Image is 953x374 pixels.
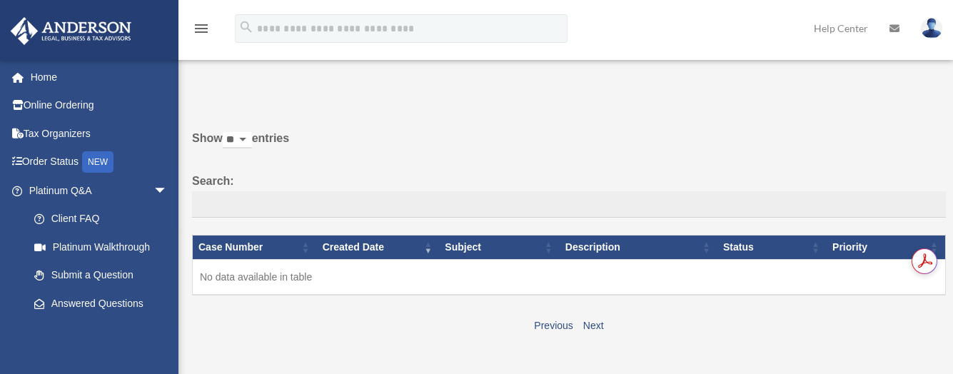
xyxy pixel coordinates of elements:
[20,261,182,290] a: Submit a Question
[583,320,604,331] a: Next
[193,236,317,260] th: Case Number: activate to sort column ascending
[317,236,440,260] th: Created Date: activate to sort column ascending
[82,151,114,173] div: NEW
[10,91,189,120] a: Online Ordering
[20,318,182,346] a: Document Review
[10,148,189,177] a: Order StatusNEW
[20,205,182,233] a: Client FAQ
[238,19,254,35] i: search
[192,171,946,218] label: Search:
[827,236,945,260] th: Priority: activate to sort column ascending
[20,289,175,318] a: Answered Questions
[921,18,942,39] img: User Pic
[223,132,252,148] select: Showentries
[10,176,182,205] a: Platinum Q&Aarrow_drop_down
[10,119,189,148] a: Tax Organizers
[534,320,573,331] a: Previous
[193,25,210,37] a: menu
[717,236,827,260] th: Status: activate to sort column ascending
[560,236,717,260] th: Description: activate to sort column ascending
[10,63,189,91] a: Home
[193,20,210,37] i: menu
[439,236,560,260] th: Subject: activate to sort column ascending
[153,176,182,206] span: arrow_drop_down
[6,17,136,45] img: Anderson Advisors Platinum Portal
[192,191,946,218] input: Search:
[193,260,946,295] td: No data available in table
[20,233,182,261] a: Platinum Walkthrough
[192,128,946,163] label: Show entries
